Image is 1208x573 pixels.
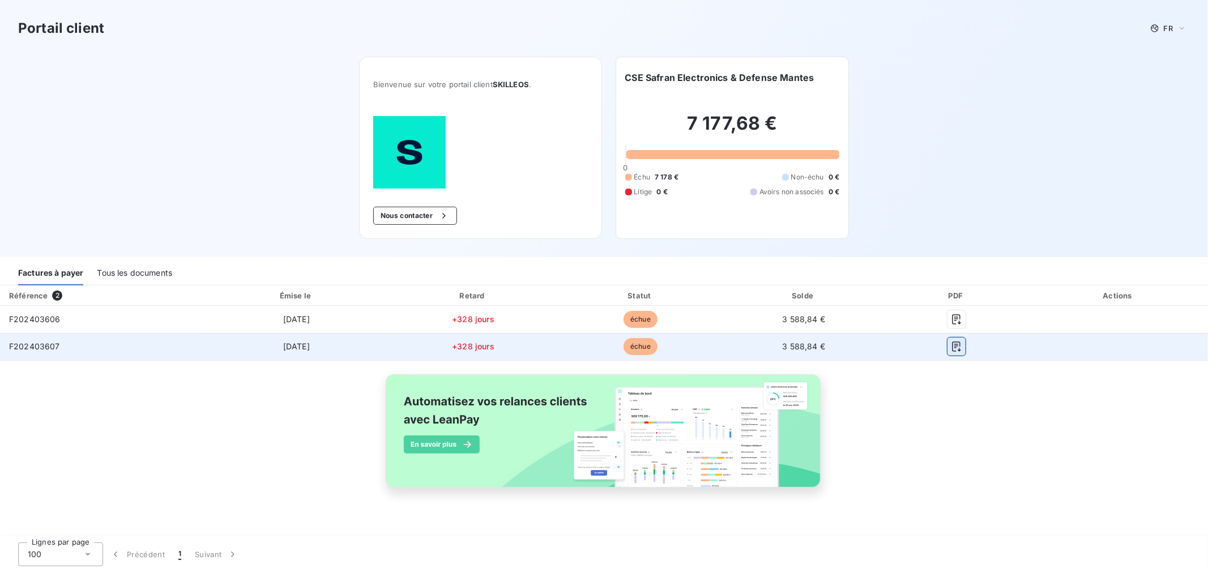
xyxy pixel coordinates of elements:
button: Nous contacter [373,207,457,225]
div: Référence [9,291,48,300]
span: Bienvenue sur votre portail client . [373,80,588,89]
div: Statut [560,290,721,301]
img: banner [375,367,833,507]
div: Factures à payer [18,262,83,285]
span: échue [624,311,658,328]
span: F202403607 [9,341,60,351]
button: Précédent [103,542,172,566]
span: 7 178 € [655,172,678,182]
span: Litige [634,187,652,197]
span: 0 € [656,187,667,197]
span: SKILLEOS [493,80,529,89]
span: 0 [623,163,628,172]
span: Échu [634,172,651,182]
h2: 7 177,68 € [625,112,840,146]
span: +328 jours [452,314,494,324]
span: 3 588,84 € [782,314,825,324]
span: FR [1164,24,1173,33]
span: +328 jours [452,341,494,351]
h6: CSE Safran Electronics & Defense Mantes [625,71,814,84]
div: Retard [391,290,556,301]
span: 100 [28,549,41,560]
div: Solde [725,290,882,301]
h3: Portail client [18,18,104,39]
span: Non-échu [791,172,824,182]
span: 2 [52,290,62,301]
span: 0 € [829,172,839,182]
span: [DATE] [283,341,310,351]
span: [DATE] [283,314,310,324]
span: 3 588,84 € [782,341,825,351]
button: 1 [172,542,188,566]
span: F202403606 [9,314,61,324]
div: Émise le [207,290,386,301]
img: Company logo [373,116,446,189]
span: 0 € [829,187,839,197]
span: Avoirs non associés [759,187,824,197]
span: échue [624,338,658,355]
div: Tous les documents [97,262,172,285]
div: Actions [1031,290,1206,301]
span: 1 [178,549,181,560]
div: PDF [886,290,1027,301]
button: Suivant [188,542,245,566]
